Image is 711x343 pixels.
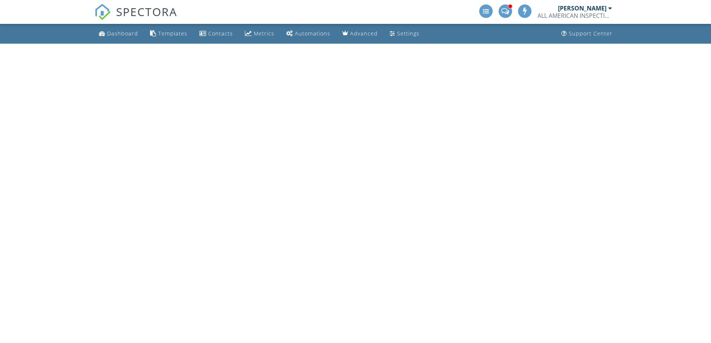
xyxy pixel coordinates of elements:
[537,12,612,19] div: ALL AMERICAN INSPECTION SERVICES
[196,27,236,41] a: Contacts
[295,30,330,37] div: Automations
[116,4,177,19] span: SPECTORA
[208,30,233,37] div: Contacts
[94,10,177,26] a: SPECTORA
[254,30,274,37] div: Metrics
[96,27,141,41] a: Dashboard
[558,4,606,12] div: [PERSON_NAME]
[350,30,378,37] div: Advanced
[387,27,422,41] a: Settings
[283,27,333,41] a: Automations (Advanced)
[147,27,190,41] a: Templates
[94,4,111,20] img: The Best Home Inspection Software - Spectora
[569,30,612,37] div: Support Center
[339,27,381,41] a: Advanced
[158,30,187,37] div: Templates
[242,27,277,41] a: Metrics
[107,30,138,37] div: Dashboard
[397,30,420,37] div: Settings
[558,27,615,41] a: Support Center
